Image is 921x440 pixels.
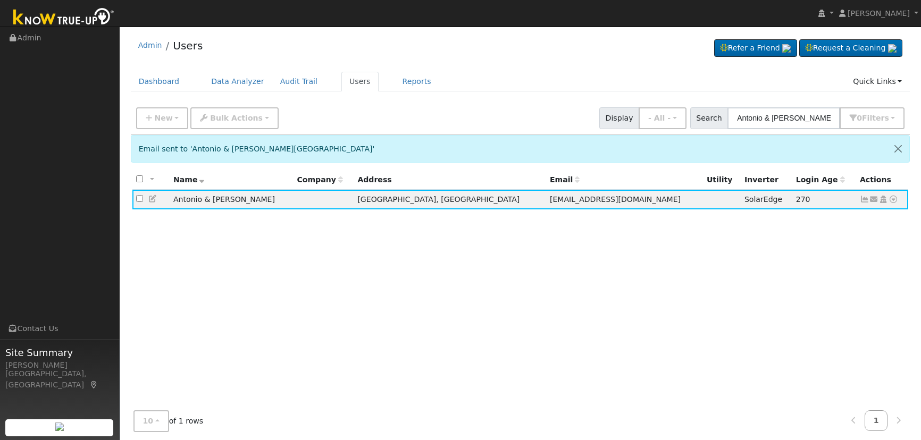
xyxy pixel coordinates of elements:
[341,72,379,91] a: Users
[173,175,205,184] span: Name
[170,190,293,209] td: Antonio & [PERSON_NAME]
[639,107,686,129] button: - All -
[887,136,909,162] button: Close
[888,44,897,53] img: retrieve
[203,72,272,91] a: Data Analyzer
[889,194,898,205] a: Other actions
[136,107,189,129] button: New
[148,194,158,203] a: Edit User
[357,174,542,185] div: Address
[139,145,375,153] span: Email sent to 'Antonio & [PERSON_NAME][GEOGRAPHIC_DATA]'
[782,44,791,53] img: retrieve
[138,41,162,49] a: Admin
[550,175,580,184] span: Email
[744,174,789,185] div: Inverter
[840,107,905,129] button: 0Filters
[131,72,188,91] a: Dashboard
[860,195,869,204] a: Show Graph
[796,175,845,184] span: Days since last login
[707,174,737,185] div: Utility
[845,72,910,91] a: Quick Links
[884,114,889,122] span: s
[860,174,905,185] div: Actions
[55,422,64,431] img: retrieve
[210,114,263,122] span: Bulk Actions
[133,410,204,432] span: of 1 rows
[8,6,120,30] img: Know True-Up
[869,194,879,205] a: eneida51@aol.com
[744,195,782,204] span: SolarEdge
[89,380,99,389] a: Map
[5,368,114,391] div: [GEOGRAPHIC_DATA], [GEOGRAPHIC_DATA]
[173,39,203,52] a: Users
[848,9,910,18] span: [PERSON_NAME]
[5,345,114,360] span: Site Summary
[690,107,728,129] span: Search
[727,107,840,129] input: Search
[599,107,639,129] span: Display
[799,39,902,57] a: Request a Cleaning
[154,114,172,122] span: New
[796,195,810,204] span: 12/01/2024 3:13:24 PM
[395,72,439,91] a: Reports
[878,195,888,204] a: Login As
[550,195,681,204] span: [EMAIL_ADDRESS][DOMAIN_NAME]
[862,114,889,122] span: Filter
[297,175,342,184] span: Company name
[714,39,797,57] a: Refer a Friend
[133,410,169,432] button: 10
[272,72,325,91] a: Audit Trail
[354,190,546,209] td: [GEOGRAPHIC_DATA], [GEOGRAPHIC_DATA]
[143,417,154,425] span: 10
[190,107,278,129] button: Bulk Actions
[865,410,888,431] a: 1
[5,360,114,371] div: [PERSON_NAME]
